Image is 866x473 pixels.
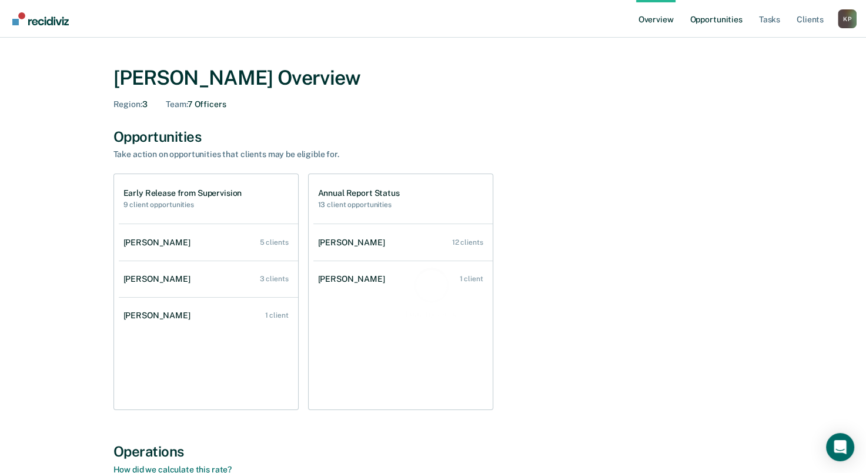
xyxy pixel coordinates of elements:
[260,275,289,283] div: 3 clients
[123,188,242,198] h1: Early Release from Supervision
[113,443,753,460] div: Operations
[123,201,242,209] h2: 9 client opportunities
[826,433,854,461] div: Open Intercom Messenger
[113,128,753,145] div: Opportunities
[318,188,400,198] h1: Annual Report Status
[113,99,142,109] span: Region :
[265,311,288,319] div: 1 client
[123,311,195,321] div: [PERSON_NAME]
[123,274,195,284] div: [PERSON_NAME]
[459,275,483,283] div: 1 client
[452,238,483,247] div: 12 clients
[313,226,493,259] a: [PERSON_NAME] 12 clients
[318,238,390,248] div: [PERSON_NAME]
[838,9,857,28] div: K P
[12,12,69,25] img: Recidiviz
[119,262,298,296] a: [PERSON_NAME] 3 clients
[838,9,857,28] button: Profile dropdown button
[119,226,298,259] a: [PERSON_NAME] 5 clients
[166,99,226,109] div: 7 Officers
[260,238,289,247] div: 5 clients
[123,238,195,248] div: [PERSON_NAME]
[318,274,390,284] div: [PERSON_NAME]
[113,149,525,159] div: Take action on opportunities that clients may be eligible for.
[119,299,298,332] a: [PERSON_NAME] 1 client
[313,262,493,296] a: [PERSON_NAME] 1 client
[318,201,400,209] h2: 13 client opportunities
[166,99,187,109] span: Team :
[113,99,148,109] div: 3
[113,66,753,90] div: [PERSON_NAME] Overview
